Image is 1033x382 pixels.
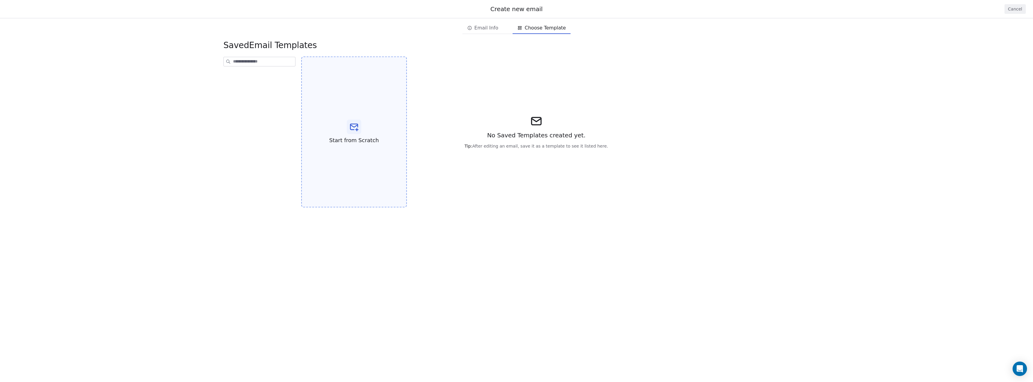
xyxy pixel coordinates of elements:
[223,40,317,51] span: Email Templates
[525,24,566,32] span: Choose Template
[462,22,571,34] div: email creation steps
[474,24,498,32] span: Email Info
[1013,362,1027,376] div: Open Intercom Messenger
[329,136,379,144] span: Start from Scratch
[7,5,1026,13] div: Create new email
[465,144,472,148] span: Tip:
[465,143,608,149] span: After editing an email, save it as a template to see it listed here.
[1004,4,1026,14] button: Cancel
[223,40,249,50] span: saved
[487,131,586,139] span: No Saved Templates created yet.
